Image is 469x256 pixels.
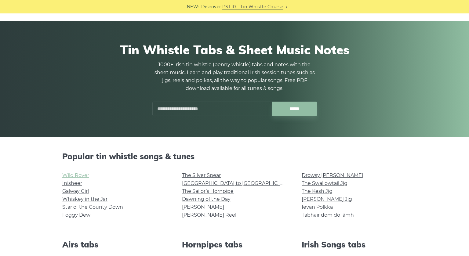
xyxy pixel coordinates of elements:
[62,240,167,249] h2: Airs tabs
[62,188,89,194] a: Galway Girl
[182,172,221,178] a: The Silver Spear
[62,204,123,210] a: Star of the County Down
[182,204,224,210] a: [PERSON_NAME]
[182,240,287,249] h2: Hornpipes tabs
[302,240,407,249] h2: Irish Songs tabs
[182,196,231,202] a: Dawning of the Day
[62,212,90,218] a: Foggy Dew
[222,3,283,10] a: PST10 - Tin Whistle Course
[182,180,295,186] a: [GEOGRAPHIC_DATA] to [GEOGRAPHIC_DATA]
[201,3,221,10] span: Discover
[302,212,354,218] a: Tabhair dom do lámh
[62,152,407,161] h2: Popular tin whistle songs & tunes
[62,42,407,57] h1: Tin Whistle Tabs & Sheet Music Notes
[182,188,234,194] a: The Sailor’s Hornpipe
[302,188,333,194] a: The Kesh Jig
[302,204,333,210] a: Ievan Polkka
[62,180,82,186] a: Inisheer
[152,61,317,92] p: 1000+ Irish tin whistle (penny whistle) tabs and notes with the sheet music. Learn and play tradi...
[187,3,199,10] span: NEW:
[302,172,363,178] a: Drowsy [PERSON_NAME]
[182,212,236,218] a: [PERSON_NAME] Reel
[62,196,107,202] a: Whiskey in the Jar
[302,180,347,186] a: The Swallowtail Jig
[62,172,89,178] a: Wild Rover
[302,196,352,202] a: [PERSON_NAME] Jig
